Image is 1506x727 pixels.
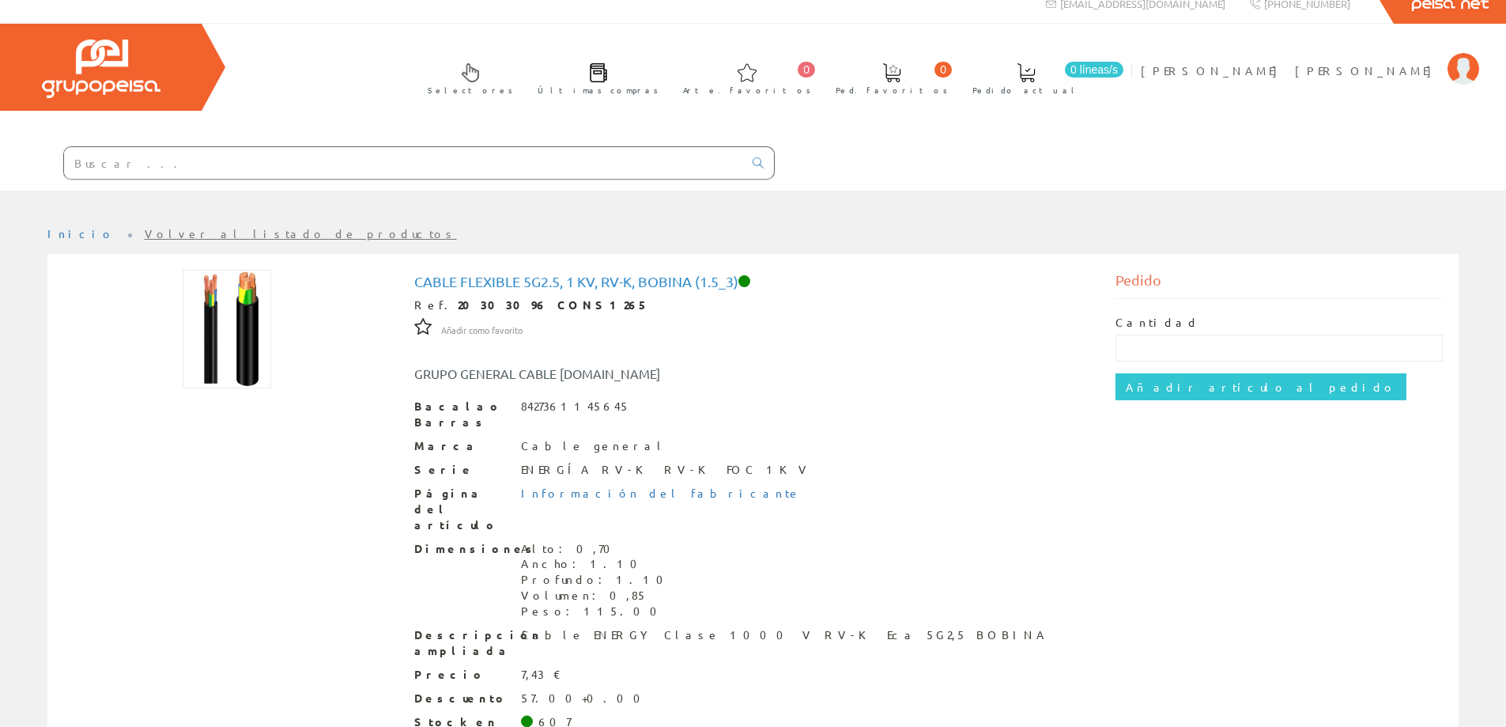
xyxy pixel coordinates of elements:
[414,691,508,705] font: Descuento
[183,270,272,388] img: Foto artículo 5g2.5 Cable Flexible 1kv Rv-k Bobina (1.5_3) (112.5x150)
[414,667,485,681] font: Precio
[521,667,561,681] font: 7,43 €
[47,226,115,240] a: Inicio
[521,541,620,555] font: Alto: 0,70
[441,322,523,336] a: Añadir como favorito
[42,40,160,98] img: Grupo Peisa
[803,63,810,76] font: 0
[441,324,523,336] font: Añadir como favorito
[521,486,801,500] a: Información del fabricante
[1115,271,1161,288] font: Pedido
[521,556,647,570] font: Ancho: 1.10
[522,50,666,104] a: Últimas compras
[683,84,811,96] font: Arte. favoritos
[521,572,673,586] font: Profundo: 1.10
[145,226,457,240] a: Volver al listado de productos
[1070,63,1118,76] font: 0 líneas/s
[414,627,542,657] font: Descripción ampliada
[521,691,650,705] font: 57.00+0.00
[521,627,1047,642] font: Cable ENERGY Clase 1000 V RV-K Eca 5G2,5 BOBINA
[414,486,498,532] font: Página del artículo
[521,588,647,602] font: Volumen: 0,85
[538,84,659,96] font: Últimas compras
[836,84,948,96] font: Ped. favoritos
[521,604,666,618] font: Peso: 115.00
[1115,373,1406,400] input: Añadir artículo al pedido
[414,273,738,290] font: Cable flexible 5g2.5, 1 kV, Rv-k, bobina (1.5_3)
[414,399,502,429] font: Bacalao Barras
[414,365,660,381] font: GRUPO GENERAL CABLE [DOMAIN_NAME]
[414,462,474,476] font: Serie
[1141,63,1440,78] font: [PERSON_NAME] [PERSON_NAME]
[414,541,538,555] font: Dimensiones
[414,297,458,312] font: Ref.
[414,438,480,452] font: Marca
[458,297,649,312] font: 20303096 CONS1265
[1115,315,1199,329] font: Cantidad
[64,147,743,179] input: Buscar ...
[521,462,811,476] font: ENERGÍA RV-K RV-K FOC 1KV
[412,50,521,104] a: Selectores
[521,399,630,413] font: 8427361145645
[1141,50,1479,65] a: [PERSON_NAME] [PERSON_NAME]
[940,63,946,76] font: 0
[521,438,667,452] font: Cable general
[972,84,1080,96] font: Pedido actual
[428,84,513,96] font: Selectores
